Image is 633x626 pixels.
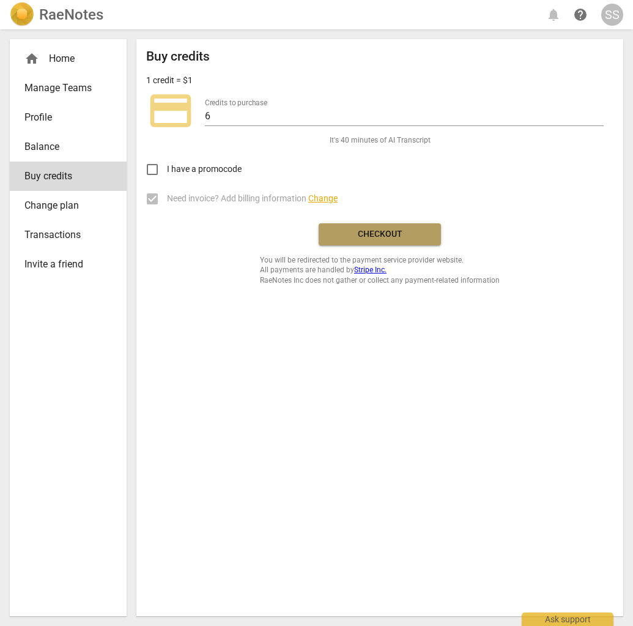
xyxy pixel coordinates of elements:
[205,99,267,106] label: Credits to purchase
[10,132,127,162] a: Balance
[167,163,242,176] span: I have a promocode
[328,228,431,240] span: Checkout
[260,255,500,286] span: You will be redirected to the payment service provider website. All payments are handled by RaeNo...
[10,220,127,250] a: Transactions
[319,223,441,245] button: Checkout
[573,7,588,22] span: help
[167,192,338,205] span: Need invoice? Add billing information
[146,49,210,64] h2: Buy credits
[10,73,127,103] a: Manage Teams
[24,228,102,242] span: Transactions
[24,51,102,66] div: Home
[24,51,39,66] span: home
[10,44,127,73] div: Home
[10,2,34,27] img: Logo
[601,4,623,26] button: SS
[330,135,431,146] span: It's 40 minutes of AI Transcript
[24,257,102,272] span: Invite a friend
[24,110,102,125] span: Profile
[10,103,127,132] a: Profile
[146,74,193,87] p: 1 credit = $1
[10,2,103,27] a: LogoRaeNotes
[10,250,127,279] a: Invite a friend
[24,140,102,154] span: Balance
[24,169,102,184] span: Buy credits
[569,4,591,26] a: Help
[39,6,103,23] h2: RaeNotes
[24,81,102,95] span: Manage Teams
[24,198,102,213] span: Change plan
[354,266,387,274] a: Stripe Inc.
[522,613,613,626] div: Ask support
[308,193,338,203] span: Change
[10,162,127,191] a: Buy credits
[10,191,127,220] a: Change plan
[146,86,195,135] span: credit_card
